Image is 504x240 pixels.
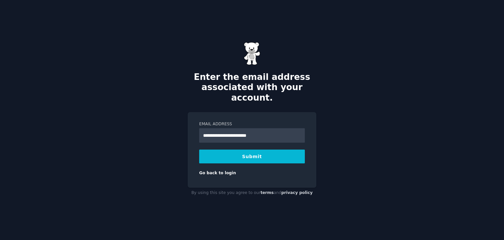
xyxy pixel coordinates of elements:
[281,190,313,195] a: privacy policy
[188,72,316,103] h2: Enter the email address associated with your account.
[199,150,305,163] button: Submit
[199,121,305,127] label: Email Address
[188,188,316,198] div: By using this site you agree to our and
[199,171,236,175] a: Go back to login
[244,42,260,65] img: Gummy Bear
[261,190,274,195] a: terms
